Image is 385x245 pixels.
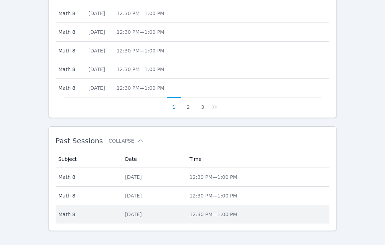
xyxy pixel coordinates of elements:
[58,211,117,218] span: Math 8
[58,192,117,199] span: Math 8
[56,187,330,205] tr: Math 8[DATE]12:30 PM—1:00 PM
[58,66,80,73] span: Math 8
[58,174,117,181] span: Math 8
[58,47,80,54] span: Math 8
[181,97,196,111] button: 2
[121,151,185,168] th: Date
[56,168,330,187] tr: Math 8[DATE]12:30 PM—1:00 PM
[189,174,237,180] span: 12:30 PM — 1:00 PM
[125,211,181,218] div: [DATE]
[116,67,164,72] span: 12:30 PM — 1:00 PM
[58,29,80,36] span: Math 8
[56,79,330,97] tr: Math 8[DATE]12:30 PM—1:00 PM
[88,47,108,54] div: [DATE]
[88,66,108,73] div: [DATE]
[116,11,164,16] span: 12:30 PM — 1:00 PM
[195,97,210,111] button: 3
[185,151,329,168] th: Time
[125,192,181,199] div: [DATE]
[88,29,108,36] div: [DATE]
[116,85,164,91] span: 12:30 PM — 1:00 PM
[125,174,181,181] div: [DATE]
[58,10,80,17] span: Math 8
[109,137,144,144] button: Collapse
[56,60,330,79] tr: Math 8[DATE]12:30 PM—1:00 PM
[88,84,108,92] div: [DATE]
[167,97,181,111] button: 1
[56,42,330,60] tr: Math 8[DATE]12:30 PM—1:00 PM
[189,212,237,217] span: 12:30 PM — 1:00 PM
[58,84,80,92] span: Math 8
[56,23,330,42] tr: Math 8[DATE]12:30 PM—1:00 PM
[56,4,330,23] tr: Math 8[DATE]12:30 PM—1:00 PM
[116,29,164,35] span: 12:30 PM — 1:00 PM
[189,193,237,199] span: 12:30 PM — 1:00 PM
[56,137,103,145] span: Past Sessions
[116,48,164,54] span: 12:30 PM — 1:00 PM
[88,10,108,17] div: [DATE]
[56,151,121,168] th: Subject
[56,205,330,224] tr: Math 8[DATE]12:30 PM—1:00 PM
